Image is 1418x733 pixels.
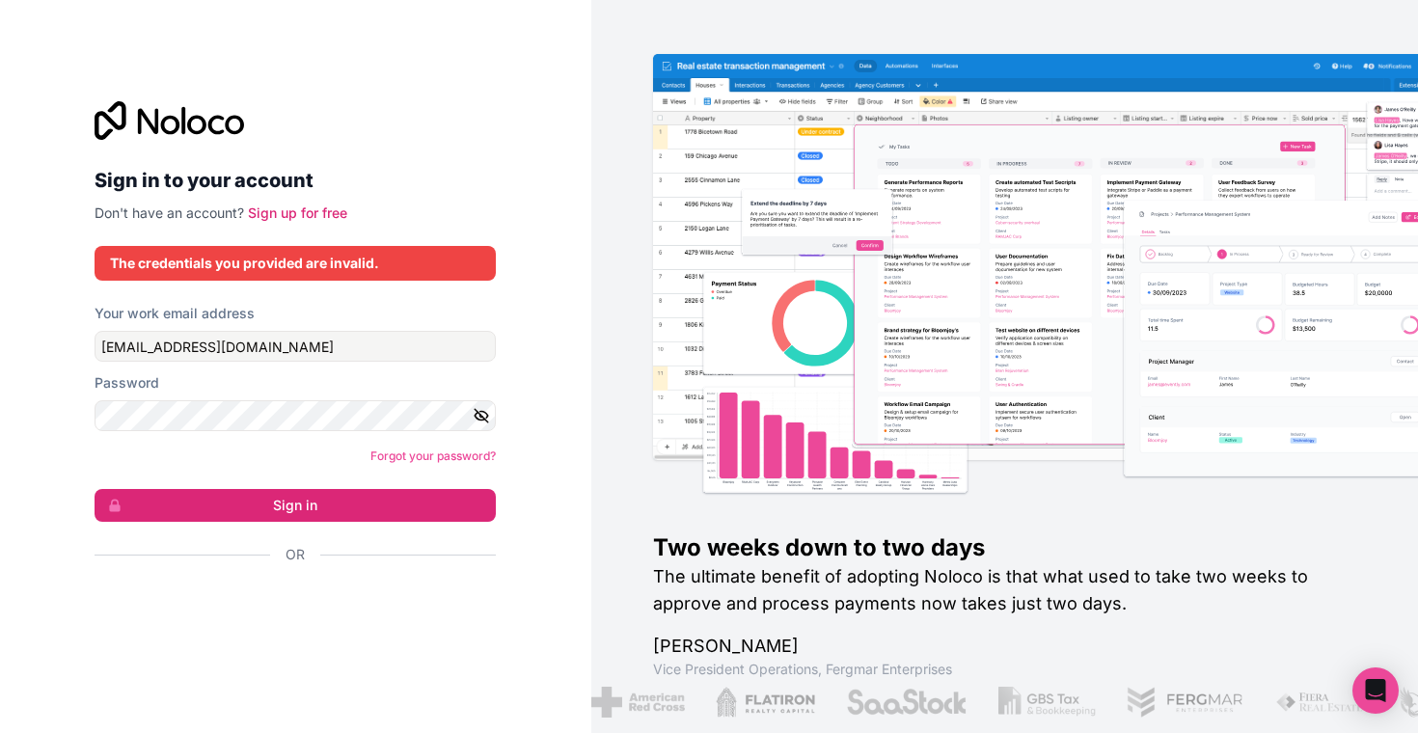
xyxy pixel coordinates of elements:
[248,204,347,221] a: Sign up for free
[110,254,480,273] div: The credentials you provided are invalid.
[1077,687,1194,718] img: /assets/fergmar-CudnrXN5.png
[95,204,244,221] span: Don't have an account?
[95,304,255,323] label: Your work email address
[653,633,1357,660] h1: [PERSON_NAME]
[796,687,917,718] img: /assets/saastock-C6Zbiodz.png
[541,687,635,718] img: /assets/american-red-cross-BAupjrZR.png
[95,400,496,431] input: Password
[653,563,1357,617] h2: The ultimate benefit of adopting Noloco is that what used to take two weeks to approve and proces...
[85,585,490,628] iframe: Sign in with Google Button
[653,660,1357,679] h1: Vice President Operations , Fergmar Enterprises
[286,545,305,564] span: Or
[1225,687,1316,718] img: /assets/fiera-fwj2N5v4.png
[95,163,496,198] h2: Sign in to your account
[948,687,1047,718] img: /assets/gbstax-C-GtDUiK.png
[95,489,496,522] button: Sign in
[1352,667,1399,714] div: Open Intercom Messenger
[653,532,1357,563] h1: Two weeks down to two days
[95,373,159,393] label: Password
[370,448,496,463] a: Forgot your password?
[95,331,496,362] input: Email address
[666,687,766,718] img: /assets/flatiron-C8eUkumj.png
